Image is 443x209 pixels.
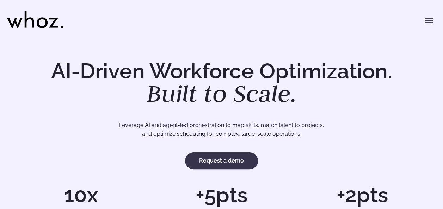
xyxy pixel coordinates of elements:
[185,152,258,169] a: Request a demo
[396,163,433,199] iframe: Chatbot
[422,13,436,27] button: Toggle menu
[295,184,429,205] h1: +2pts
[41,61,402,106] h1: AI-Driven Workforce Optimization.
[147,78,297,109] em: Built to Scale.
[14,184,148,205] h1: 10x
[35,121,408,139] p: Leverage AI and agent-led orchestration to map skills, match talent to projects, and optimize sch...
[155,184,288,205] h1: +5pts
